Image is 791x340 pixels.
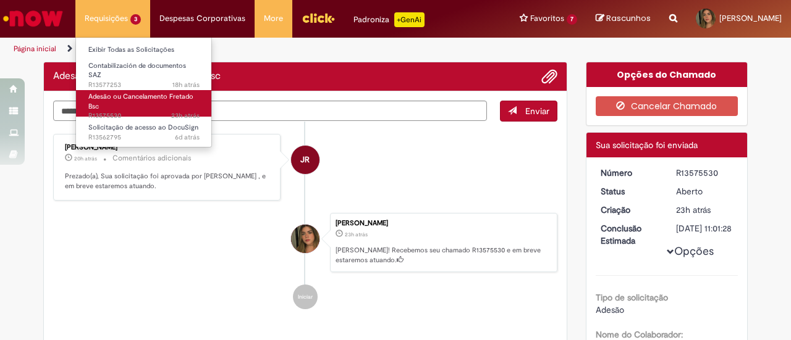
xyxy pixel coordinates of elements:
span: 18h atrás [172,80,200,89]
p: [PERSON_NAME]! Recebemos seu chamado R13575530 e em breve estaremos atuando. [336,246,551,265]
div: R13575530 [676,167,734,179]
span: Enviar [525,106,549,117]
div: 29/09/2025 10:01:33 [676,204,734,216]
li: Luana Ramos Bertolini [53,213,557,272]
time: 29/09/2025 10:01:33 [345,231,368,238]
button: Enviar [500,101,557,122]
b: Nome do Colaborador: [596,329,683,340]
div: [PERSON_NAME] [65,144,271,151]
span: Requisições [85,12,128,25]
span: 23h atrás [345,231,368,238]
span: Adesão ou Cancelamento Fretado Bsc [88,92,193,111]
b: Tipo de solicitação [596,292,668,303]
div: Padroniza [353,12,425,27]
a: Aberto R13575530 : Adesão ou Cancelamento Fretado Bsc [76,90,212,117]
div: Opções do Chamado [586,62,748,87]
span: R13575530 [88,111,200,121]
span: Adesão [596,304,624,315]
span: Solicitação de acesso ao DocuSign [88,123,198,132]
img: ServiceNow [1,6,65,31]
span: R13562795 [88,133,200,143]
dt: Status [591,185,667,197]
span: Contabilización de documentos SAZ [88,61,186,80]
div: Aberto [676,185,734,197]
span: R13577253 [88,80,200,90]
span: 20h atrás [74,155,97,162]
span: Favoritos [530,12,564,25]
p: +GenAi [394,12,425,27]
ul: Trilhas de página [9,38,518,60]
a: Rascunhos [596,13,651,25]
p: Prezado(a), Sua solicitação foi aprovada por [PERSON_NAME] , e em breve estaremos atuando. [65,172,271,191]
a: Página inicial [14,44,56,54]
time: 29/09/2025 13:01:28 [74,155,97,162]
div: Luana Ramos Bertolini [291,225,319,253]
dt: Conclusão Estimada [591,222,667,247]
span: 6d atrás [175,133,200,142]
a: Exibir Todas as Solicitações [76,43,212,57]
time: 29/09/2025 14:26:56 [172,80,200,89]
small: Comentários adicionais [112,153,192,164]
dt: Criação [591,204,667,216]
a: Aberto R13562795 : Solicitação de acesso ao DocuSign [76,121,212,144]
div: Jhully Rodrigues [291,146,319,174]
button: Adicionar anexos [541,68,557,85]
dt: Número [591,167,667,179]
ul: Histórico de tíquete [53,122,557,321]
span: More [264,12,283,25]
div: [DATE] 11:01:28 [676,222,734,234]
a: Aberto R13577253 : Contabilización de documentos SAZ [76,59,212,86]
span: [PERSON_NAME] [719,13,782,23]
button: Cancelar Chamado [596,96,738,116]
time: 29/09/2025 10:01:33 [676,204,711,215]
span: Despesas Corporativas [159,12,245,25]
ul: Requisições [75,37,212,147]
h2: Adesão ou Cancelamento Fretado Bsc Histórico de tíquete [53,71,221,82]
span: 23h atrás [676,204,711,215]
time: 24/09/2025 12:14:12 [175,133,200,142]
span: 7 [567,14,577,25]
span: 23h atrás [171,111,200,120]
span: JR [300,145,310,175]
textarea: Digite sua mensagem aqui... [53,101,487,121]
span: 3 [130,14,141,25]
div: [PERSON_NAME] [336,220,551,227]
img: click_logo_yellow_360x200.png [302,9,335,27]
span: Sua solicitação foi enviada [596,139,698,151]
span: Rascunhos [606,12,651,24]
